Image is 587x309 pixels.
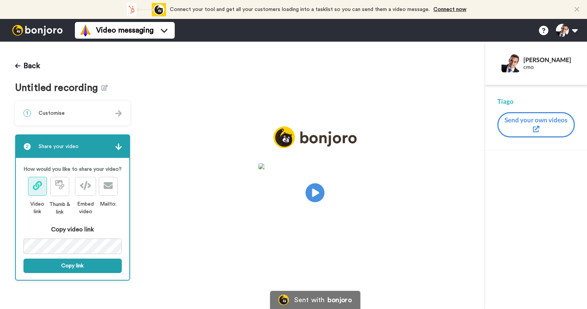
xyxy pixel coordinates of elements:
img: logo_full.png [273,126,357,148]
div: [PERSON_NAME] [523,56,575,63]
div: Tiago [497,97,575,106]
span: Untitled recording [15,83,101,94]
a: Connect now [433,7,466,12]
div: Thumb & link [47,201,72,216]
span: 1 [23,109,31,117]
button: Copy link [23,259,122,273]
div: Embed video [72,200,99,215]
div: Video link [28,200,47,215]
span: Customise [39,109,65,117]
p: How would you like to share your video? [23,165,122,173]
span: Share your video [39,143,79,150]
span: Connect your tool and get all your customers loading into a tasklist so you can send them a video... [170,7,430,12]
img: 74884c66-7949-494a-8108-a2788cb1112e.jpg [258,163,372,169]
div: Mailto: [99,200,118,208]
div: Copy video link [23,225,122,234]
div: animation [124,3,166,16]
img: arrow.svg [115,144,122,150]
div: cmo [523,64,575,70]
button: Send your own videos [497,112,575,137]
img: vm-color.svg [79,24,92,36]
span: Video messaging [96,25,154,36]
div: Sent with [294,297,325,303]
div: 1Customise [15,101,130,125]
img: arrow.svg [115,110,122,117]
img: bj-logo-header-white.svg [9,25,66,36]
button: Back [15,57,40,75]
div: bonjoro [328,297,352,303]
img: Profile Image [502,54,520,72]
img: Bonjoro Logo [278,295,289,305]
a: Bonjoro LogoSent withbonjoro [270,291,360,309]
span: 2 [23,143,31,150]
